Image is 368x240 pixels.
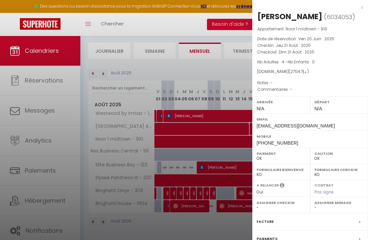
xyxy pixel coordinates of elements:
span: - [290,86,292,92]
label: Facture [257,218,274,225]
span: ( د.إ ) [289,69,309,74]
span: Ven 20 Juin . 2025 [298,36,334,42]
label: Contrat [314,183,334,187]
div: [DOMAIN_NAME] [257,69,363,75]
label: Email [257,116,364,122]
span: [EMAIL_ADDRESS][DOMAIN_NAME] [257,123,335,128]
label: A relancer [257,183,279,188]
span: Pas signé [314,189,334,195]
p: Commentaires : [257,86,363,93]
p: Checkout : [257,49,363,55]
span: Noor 1 midtown - 910 [286,26,327,32]
div: x [252,3,363,11]
span: - [270,80,273,86]
label: Mobile [257,133,364,140]
label: Paiement [257,150,306,157]
label: Caution [314,150,364,157]
p: Date de réservation : [257,36,363,42]
label: Départ [314,99,364,105]
span: 2704.7 [290,69,303,74]
span: ( ) [324,12,355,21]
span: N/A [257,106,264,111]
span: Nb Adultes : 4 - [257,59,315,65]
label: Assigner Menage [314,199,364,206]
p: Notes : [257,80,363,86]
span: N/A [314,106,322,111]
label: Arrivée [257,99,306,105]
label: Formulaire Bienvenue [257,166,306,173]
span: [PHONE_NUMBER] [257,140,298,146]
p: Checkin : [257,42,363,49]
span: 6034053 [327,13,352,21]
span: Dim 31 Août . 2025 [279,49,314,55]
span: Jeu 21 Août . 2025 [276,43,311,48]
label: Formulaire Checkin [314,166,364,173]
p: Appartement : [257,26,363,32]
button: Ouvrir le widget de chat LiveChat [5,3,25,22]
i: Sélectionner OUI si vous souhaiter envoyer les séquences de messages post-checkout [280,183,284,190]
span: Nb Enfants : 0 [288,59,315,65]
label: Assigner Checkin [257,199,306,206]
div: [PERSON_NAME] [257,11,322,22]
